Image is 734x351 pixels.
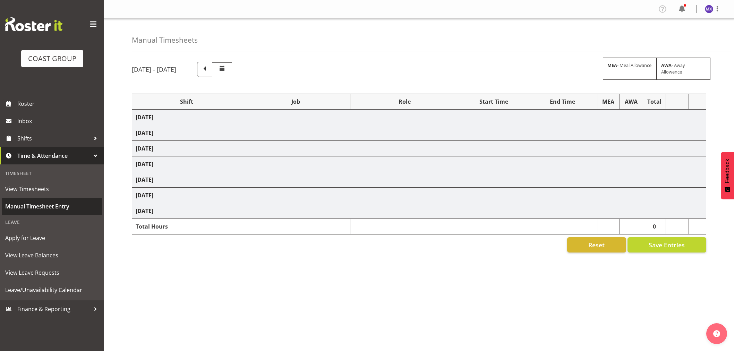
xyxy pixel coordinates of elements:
[643,219,666,234] td: 0
[132,125,706,141] td: [DATE]
[657,58,710,80] div: - Away Allowence
[603,58,657,80] div: - Meal Allowance
[17,304,90,314] span: Finance & Reporting
[721,152,734,199] button: Feedback - Show survey
[354,97,455,106] div: Role
[132,188,706,203] td: [DATE]
[17,151,90,161] span: Time & Attendance
[2,264,102,281] a: View Leave Requests
[607,62,617,68] strong: MEA
[2,229,102,247] a: Apply for Leave
[2,198,102,215] a: Manual Timesheet Entry
[136,97,237,106] div: Shift
[132,219,241,234] td: Total Hours
[132,36,198,44] h4: Manual Timesheets
[5,285,99,295] span: Leave/Unavailability Calendar
[647,97,662,106] div: Total
[17,99,101,109] span: Roster
[28,53,76,64] div: COAST GROUP
[17,116,101,126] span: Inbox
[623,97,639,106] div: AWA
[2,180,102,198] a: View Timesheets
[5,184,99,194] span: View Timesheets
[132,141,706,156] td: [DATE]
[705,5,713,13] img: michelle-xiang8229.jpg
[5,250,99,260] span: View Leave Balances
[2,215,102,229] div: Leave
[2,281,102,299] a: Leave/Unavailability Calendar
[5,233,99,243] span: Apply for Leave
[5,267,99,278] span: View Leave Requests
[5,201,99,212] span: Manual Timesheet Entry
[588,240,605,249] span: Reset
[628,237,706,252] button: Save Entries
[132,172,706,188] td: [DATE]
[132,203,706,219] td: [DATE]
[2,166,102,180] div: Timesheet
[601,97,616,106] div: MEA
[532,97,594,106] div: End Time
[649,240,685,249] span: Save Entries
[17,133,90,144] span: Shifts
[132,156,706,172] td: [DATE]
[724,159,731,183] span: Feedback
[132,66,176,73] h5: [DATE] - [DATE]
[2,247,102,264] a: View Leave Balances
[463,97,524,106] div: Start Time
[713,330,720,337] img: help-xxl-2.png
[5,17,62,31] img: Rosterit website logo
[245,97,346,106] div: Job
[132,110,706,125] td: [DATE]
[567,237,626,252] button: Reset
[661,62,672,68] strong: AWA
